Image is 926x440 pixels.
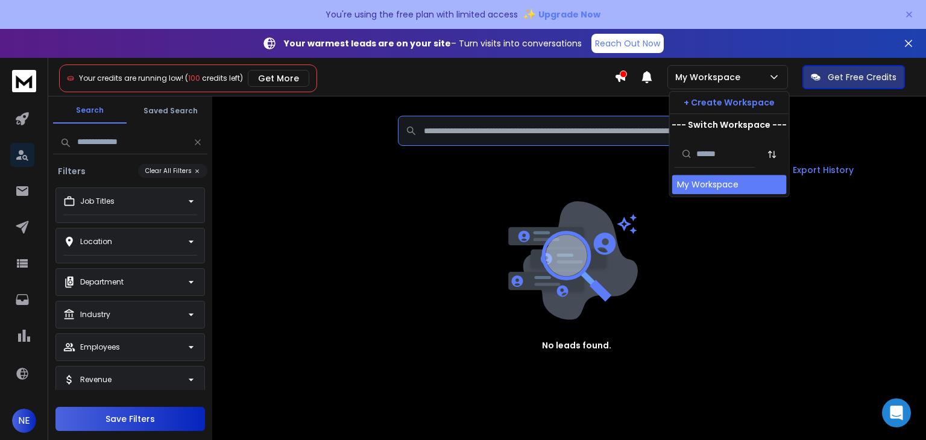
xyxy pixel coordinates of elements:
[802,65,905,89] button: Get Free Credits
[538,8,600,20] span: Upgrade Now
[53,98,127,124] button: Search
[80,196,115,206] p: Job Titles
[505,201,638,320] img: image
[80,277,124,287] p: Department
[80,237,112,247] p: Location
[523,2,600,27] button: ✨Upgrade Now
[185,73,243,83] span: ( credits left)
[770,158,863,182] a: Export History
[138,164,207,178] button: Clear All Filters
[675,71,745,83] p: My Workspace
[670,92,789,113] button: + Create Workspace
[134,99,207,123] button: Saved Search
[828,71,896,83] p: Get Free Credits
[55,407,205,431] button: Save Filters
[523,6,536,23] span: ✨
[326,8,518,20] p: You're using the free plan with limited access
[672,119,787,131] p: --- Switch Workspace ---
[542,339,611,351] h1: No leads found.
[591,34,664,53] a: Reach Out Now
[677,178,739,190] div: My Workspace
[80,310,110,319] p: Industry
[760,142,784,166] button: Sort by Sort A-Z
[882,398,911,427] div: Open Intercom Messenger
[595,37,660,49] p: Reach Out Now
[80,375,112,385] p: Revenue
[684,96,775,108] p: + Create Workspace
[12,409,36,433] button: NE
[284,37,451,49] strong: Your warmest leads are on your site
[12,70,36,92] img: logo
[188,73,200,83] span: 100
[284,37,582,49] p: – Turn visits into conversations
[79,73,183,83] span: Your credits are running low!
[80,342,120,352] p: Employees
[53,165,90,177] h3: Filters
[248,70,309,87] button: Get More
